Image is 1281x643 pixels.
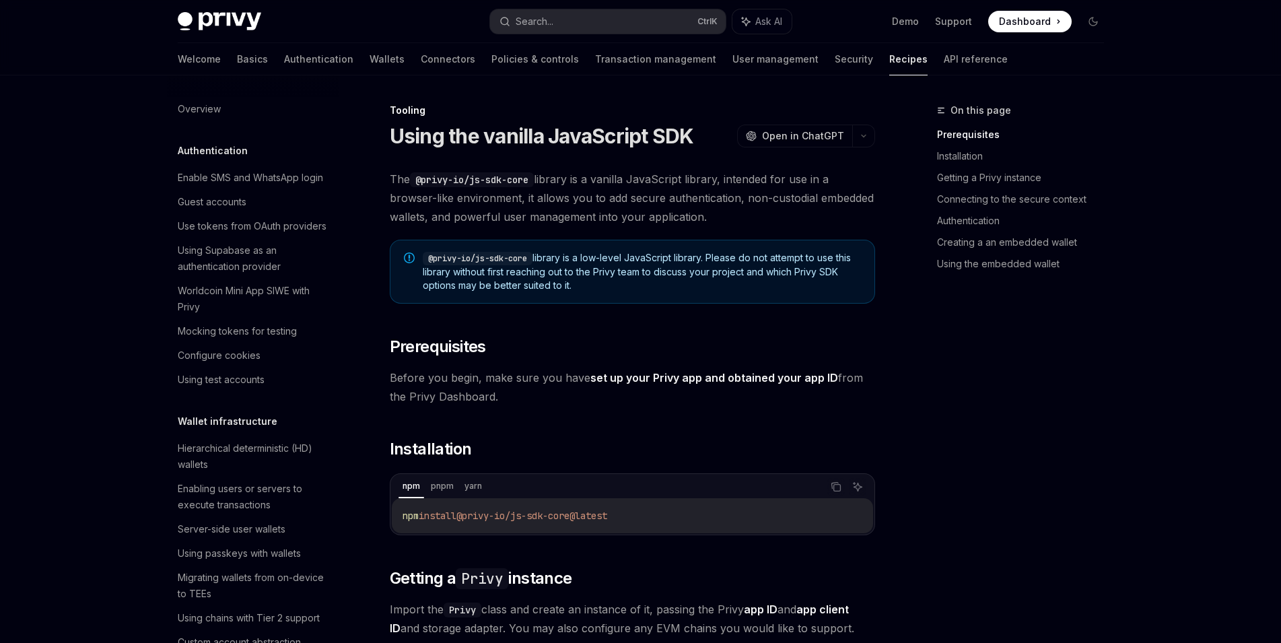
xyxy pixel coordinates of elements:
[737,125,852,147] button: Open in ChatGPT
[427,478,458,494] div: pnpm
[167,238,339,279] a: Using Supabase as an authentication provider
[835,43,873,75] a: Security
[950,102,1011,119] span: On this page
[423,252,532,265] code: @privy-io/js-sdk-core
[460,478,486,494] div: yarn
[944,43,1008,75] a: API reference
[178,570,331,602] div: Migrating wallets from on-device to TEEs
[167,279,339,319] a: Worldcoin Mini App SIWE with Privy
[390,568,572,589] span: Getting a instance
[937,189,1115,210] a: Connecting to the secure context
[167,166,339,190] a: Enable SMS and WhatsApp login
[889,43,928,75] a: Recipes
[178,101,221,117] div: Overview
[444,603,481,617] code: Privy
[456,510,607,522] span: @privy-io/js-sdk-core@latest
[410,172,534,187] code: @privy-io/js-sdk-core
[516,13,553,30] div: Search...
[1082,11,1104,32] button: Toggle dark mode
[744,603,777,616] strong: app ID
[937,145,1115,167] a: Installation
[167,436,339,477] a: Hierarchical deterministic (HD) wallets
[595,43,716,75] a: Transaction management
[490,9,726,34] button: Search...CtrlK
[491,43,579,75] a: Policies & controls
[178,440,331,473] div: Hierarchical deterministic (HD) wallets
[423,251,861,292] span: library is a low-level JavaScript library. Please do not attempt to use this library without firs...
[178,372,265,388] div: Using test accounts
[167,606,339,630] a: Using chains with Tier 2 support
[892,15,919,28] a: Demo
[849,478,866,496] button: Ask AI
[178,347,261,364] div: Configure cookies
[697,16,718,27] span: Ctrl K
[762,129,844,143] span: Open in ChatGPT
[178,170,323,186] div: Enable SMS and WhatsApp login
[999,15,1051,28] span: Dashboard
[456,568,508,589] code: Privy
[178,610,320,626] div: Using chains with Tier 2 support
[178,194,246,210] div: Guest accounts
[403,510,419,522] span: npm
[937,124,1115,145] a: Prerequisites
[167,97,339,121] a: Overview
[178,521,285,537] div: Server-side user wallets
[399,478,424,494] div: npm
[935,15,972,28] a: Support
[178,283,331,315] div: Worldcoin Mini App SIWE with Privy
[167,214,339,238] a: Use tokens from OAuth providers
[178,323,297,339] div: Mocking tokens for testing
[988,11,1072,32] a: Dashboard
[178,242,331,275] div: Using Supabase as an authentication provider
[390,104,875,117] div: Tooling
[178,43,221,75] a: Welcome
[178,143,248,159] h5: Authentication
[167,190,339,214] a: Guest accounts
[390,600,875,638] span: Import the class and create an instance of it, passing the Privy and and storage adapter. You may...
[167,517,339,541] a: Server-side user wallets
[390,438,472,460] span: Installation
[827,478,845,496] button: Copy the contents from the code block
[167,477,339,517] a: Enabling users or servers to execute transactions
[370,43,405,75] a: Wallets
[178,12,261,31] img: dark logo
[937,210,1115,232] a: Authentication
[937,253,1115,275] a: Using the embedded wallet
[167,319,339,343] a: Mocking tokens for testing
[178,545,301,562] div: Using passkeys with wallets
[167,566,339,606] a: Migrating wallets from on-device to TEEs
[167,368,339,392] a: Using test accounts
[419,510,456,522] span: install
[590,371,838,385] a: set up your Privy app and obtained your app ID
[167,541,339,566] a: Using passkeys with wallets
[167,343,339,368] a: Configure cookies
[390,336,486,358] span: Prerequisites
[421,43,475,75] a: Connectors
[178,413,277,430] h5: Wallet infrastructure
[390,124,694,148] h1: Using the vanilla JavaScript SDK
[237,43,268,75] a: Basics
[755,15,782,28] span: Ask AI
[284,43,353,75] a: Authentication
[390,368,875,406] span: Before you begin, make sure you have from the Privy Dashboard.
[390,170,875,226] span: The library is a vanilla JavaScript library, intended for use in a browser-like environment, it a...
[732,9,792,34] button: Ask AI
[178,481,331,513] div: Enabling users or servers to execute transactions
[732,43,819,75] a: User management
[937,232,1115,253] a: Creating a an embedded wallet
[178,218,326,234] div: Use tokens from OAuth providers
[404,252,415,263] svg: Note
[937,167,1115,189] a: Getting a Privy instance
